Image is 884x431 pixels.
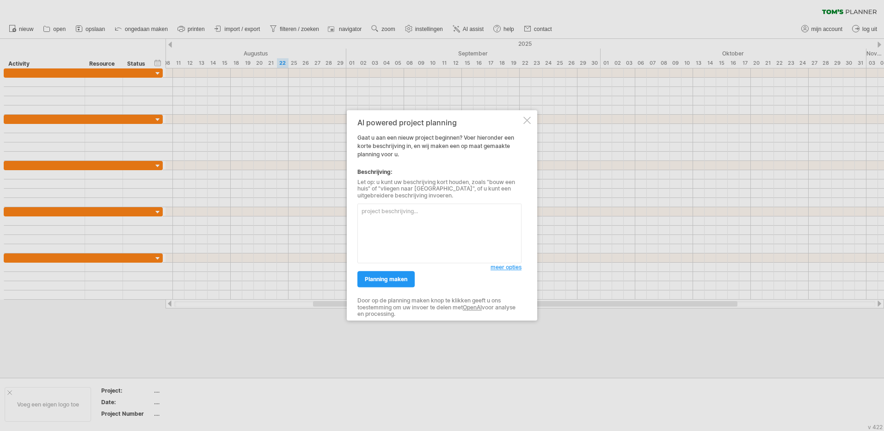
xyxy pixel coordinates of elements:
span: planning maken [365,276,407,283]
div: Door op de planning maken knop te klikken geeft u ons toestemming om uw invoer te delen met voor ... [357,298,522,318]
a: meer opties [491,264,522,272]
a: OpenAI [463,304,482,311]
div: Let op: u kunt uw beschrijving kort houden, zoals "bouw een huis" of "vliegen naar [GEOGRAPHIC_DA... [357,179,522,199]
a: planning maken [357,271,415,288]
div: AI powered project planning [357,118,522,127]
div: Beschrijving: [357,168,522,176]
span: meer opties [491,264,522,271]
div: Gaat u aan een nieuw project beginnen? Voer hieronder een korte beschrijving in, en wij maken een... [357,118,522,312]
